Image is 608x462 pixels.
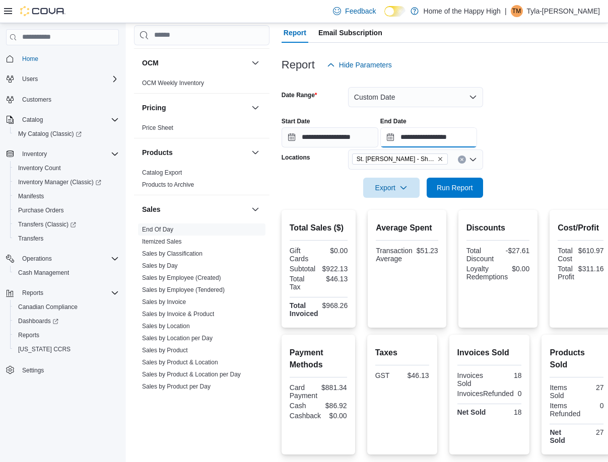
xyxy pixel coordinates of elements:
[375,347,429,359] h2: Taxes
[18,287,119,299] span: Reports
[558,247,574,263] div: Total Cost
[457,390,514,398] div: InvoicesRefunded
[550,383,575,400] div: Items Sold
[437,183,473,193] span: Run Report
[424,5,501,17] p: Home of the Happy High
[134,77,269,93] div: OCM
[339,60,392,70] span: Hide Parameters
[10,189,123,203] button: Manifests
[142,124,173,132] span: Price Sheet
[22,75,38,83] span: Users
[512,265,529,273] div: $0.00
[14,176,105,188] a: Inventory Manager (Classic)
[142,204,247,214] button: Sales
[290,301,318,318] strong: Total Invoiced
[142,358,218,366] span: Sales by Product & Location
[14,204,68,216] a: Purchase Orders
[14,329,43,341] a: Reports
[512,5,521,17] span: TM
[290,402,316,410] div: Cash
[142,298,186,306] span: Sales by Invoice
[142,169,182,177] span: Catalog Export
[290,222,348,234] h2: Total Sales ($)
[134,167,269,195] div: Products
[550,428,565,444] strong: Net Sold
[511,5,523,17] div: Tyla-Moon Simpson
[142,226,173,233] a: End Of Day
[142,238,182,245] a: Itemized Sales
[142,80,204,87] a: OCM Weekly Inventory
[2,113,123,127] button: Catalog
[18,287,47,299] button: Reports
[500,247,529,255] div: -$27.61
[142,79,204,87] span: OCM Weekly Inventory
[18,220,76,228] span: Transfers (Classic)
[10,300,123,314] button: Canadian Compliance
[318,23,382,43] span: Email Subscription
[345,6,376,16] span: Feedback
[505,5,507,17] p: |
[457,408,486,416] strong: Net Sold
[290,275,317,291] div: Total Tax
[142,124,173,131] a: Price Sheet
[320,402,347,410] div: $86.92
[282,59,315,71] h3: Report
[14,267,73,279] a: Cash Management
[322,301,348,310] div: $968.26
[18,235,43,243] span: Transfers
[14,329,119,341] span: Reports
[142,147,247,158] button: Products
[14,162,119,174] span: Inventory Count
[142,262,178,269] a: Sales by Day
[249,57,261,69] button: OCM
[492,408,522,416] div: 18
[10,217,123,232] a: Transfers (Classic)
[10,127,123,141] a: My Catalog (Classic)
[142,250,202,258] span: Sales by Classification
[10,314,123,328] a: Dashboards
[2,72,123,86] button: Users
[384,6,406,17] input: Dark Mode
[18,164,61,172] span: Inventory Count
[10,175,123,189] a: Inventory Manager (Classic)
[492,371,522,379] div: 18
[18,192,44,200] span: Manifests
[427,178,483,198] button: Run Report
[2,147,123,161] button: Inventory
[22,255,52,263] span: Operations
[18,114,47,126] button: Catalog
[14,162,65,174] a: Inventory Count
[134,122,269,138] div: Pricing
[375,371,400,379] div: GST
[14,218,80,230] a: Transfers (Classic)
[14,190,48,202] a: Manifests
[142,383,211,390] a: Sales by Product per Day
[10,161,123,175] button: Inventory Count
[14,233,119,245] span: Transfers
[142,347,188,354] a: Sales by Product
[2,51,123,66] button: Home
[249,102,261,114] button: Pricing
[469,156,477,164] button: Open list of options
[290,347,347,371] h2: Payment Methods
[142,382,211,391] span: Sales by Product per Day
[578,247,604,255] div: $610.97
[142,147,173,158] h3: Products
[18,363,119,376] span: Settings
[18,94,55,106] a: Customers
[142,346,188,354] span: Sales by Product
[578,265,604,273] div: $311.16
[10,266,123,280] button: Cash Management
[2,286,123,300] button: Reports
[142,322,190,330] span: Sales by Location
[18,148,51,160] button: Inventory
[142,204,161,214] h3: Sales
[369,178,414,198] span: Export
[466,222,530,234] h2: Discounts
[282,153,310,162] label: Locations
[282,117,310,125] label: Start Date
[142,334,213,342] span: Sales by Location per Day
[142,103,247,113] button: Pricing
[142,359,218,366] a: Sales by Product & Location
